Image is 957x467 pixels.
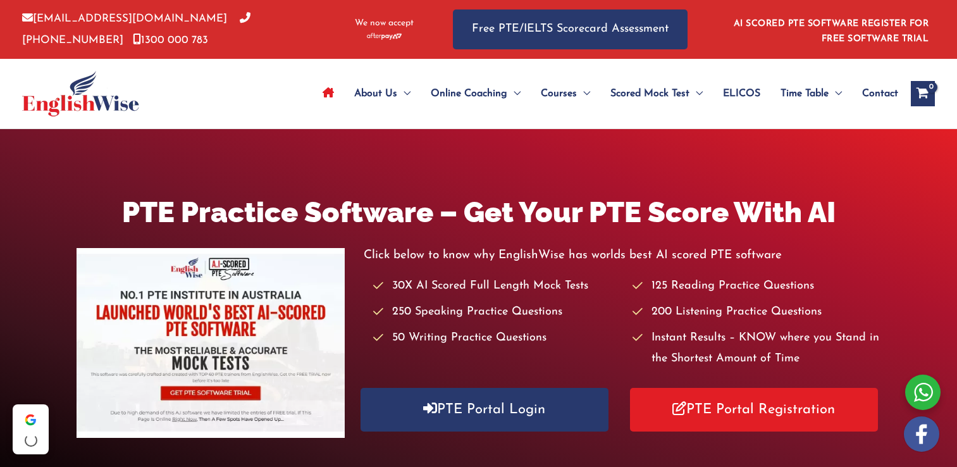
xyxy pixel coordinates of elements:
span: ELICOS [723,72,760,116]
a: About UsMenu Toggle [344,72,421,116]
aside: Header Widget 1 [726,9,935,50]
img: white-facebook.png [904,416,939,452]
a: [PHONE_NUMBER] [22,13,250,45]
a: Scored Mock TestMenu Toggle [600,72,713,116]
a: 1300 000 783 [133,35,208,46]
img: Afterpay-Logo [367,33,402,40]
li: Instant Results – KNOW where you Stand in the Shortest Amount of Time [633,328,880,370]
span: Menu Toggle [829,72,842,116]
a: Free PTE/IELTS Scorecard Assessment [453,9,688,49]
img: pte-institute-main [77,248,345,438]
a: Online CoachingMenu Toggle [421,72,531,116]
a: PTE Portal Registration [630,388,878,432]
a: AI SCORED PTE SOFTWARE REGISTER FOR FREE SOFTWARE TRIAL [734,19,929,44]
nav: Site Navigation: Main Menu [312,72,898,116]
span: Menu Toggle [397,72,411,116]
a: Time TableMenu Toggle [770,72,852,116]
a: [EMAIL_ADDRESS][DOMAIN_NAME] [22,13,227,24]
span: Time Table [781,72,829,116]
li: 200 Listening Practice Questions [633,302,880,323]
span: Menu Toggle [507,72,521,116]
h1: PTE Practice Software – Get Your PTE Score With AI [77,192,880,232]
span: Courses [541,72,577,116]
a: Contact [852,72,898,116]
a: PTE Portal Login [361,388,608,432]
a: CoursesMenu Toggle [531,72,600,116]
img: cropped-ew-logo [22,71,139,116]
span: About Us [354,72,397,116]
li: 50 Writing Practice Questions [373,328,621,349]
span: Contact [862,72,898,116]
span: Online Coaching [431,72,507,116]
a: ELICOS [713,72,770,116]
span: Scored Mock Test [610,72,689,116]
span: Menu Toggle [577,72,590,116]
a: View Shopping Cart, empty [911,81,935,106]
span: We now accept [355,17,414,30]
li: 125 Reading Practice Questions [633,276,880,297]
li: 250 Speaking Practice Questions [373,302,621,323]
span: Menu Toggle [689,72,703,116]
li: 30X AI Scored Full Length Mock Tests [373,276,621,297]
p: Click below to know why EnglishWise has worlds best AI scored PTE software [364,245,880,266]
